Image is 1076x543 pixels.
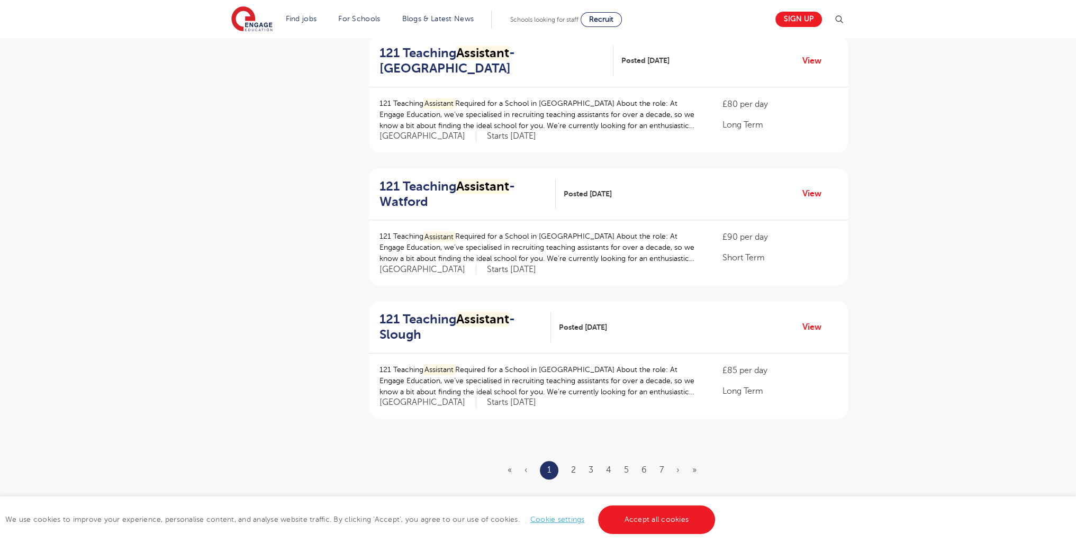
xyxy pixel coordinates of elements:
[641,465,647,475] a: 6
[722,251,837,264] p: Short Term
[286,15,317,23] a: Find jobs
[692,465,697,475] a: Last
[581,12,622,27] a: Recruit
[510,16,578,23] span: Schools looking for staff
[722,364,837,377] p: £85 per day
[379,397,476,408] span: [GEOGRAPHIC_DATA]
[564,188,612,200] span: Posted [DATE]
[621,55,670,66] span: Posted [DATE]
[676,465,680,475] a: Next
[379,231,702,264] p: 121 Teaching Required for a School in [GEOGRAPHIC_DATA] About the role: At Engage Education, we’v...
[802,320,829,334] a: View
[722,119,837,131] p: Long Term
[722,231,837,243] p: £90 per day
[598,505,716,534] a: Accept all cookies
[589,15,613,23] span: Recruit
[379,312,551,342] a: 121 TeachingAssistant- Slough
[379,364,702,397] p: 121 Teaching Required for a School in [GEOGRAPHIC_DATA] About the role: At Engage Education, we’v...
[423,231,456,242] mark: Assistant
[338,15,380,23] a: For Schools
[379,312,542,342] h2: 121 Teaching - Slough
[456,312,509,327] mark: Assistant
[775,12,822,27] a: Sign up
[487,264,536,275] p: Starts [DATE]
[379,46,613,76] a: 121 TeachingAssistant- [GEOGRAPHIC_DATA]
[559,322,607,333] span: Posted [DATE]
[423,364,456,375] mark: Assistant
[659,465,664,475] a: 7
[379,179,547,210] h2: 121 Teaching - Watford
[456,46,509,60] mark: Assistant
[231,6,273,33] img: Engage Education
[487,397,536,408] p: Starts [DATE]
[5,515,718,523] span: We use cookies to improve your experience, personalise content, and analyse website traffic. By c...
[456,179,509,194] mark: Assistant
[589,465,593,475] a: 3
[571,465,576,475] a: 2
[722,385,837,397] p: Long Term
[606,465,611,475] a: 4
[530,515,585,523] a: Cookie settings
[802,187,829,201] a: View
[508,465,512,475] span: «
[525,465,527,475] span: ‹
[379,46,605,76] h2: 121 Teaching - [GEOGRAPHIC_DATA]
[423,98,456,109] mark: Assistant
[379,131,476,142] span: [GEOGRAPHIC_DATA]
[402,15,474,23] a: Blogs & Latest News
[487,131,536,142] p: Starts [DATE]
[379,98,702,131] p: 121 Teaching Required for a School in [GEOGRAPHIC_DATA] About the role: At Engage Education, we’v...
[379,264,476,275] span: [GEOGRAPHIC_DATA]
[379,179,556,210] a: 121 TeachingAssistant- Watford
[547,463,551,477] a: 1
[802,54,829,68] a: View
[624,465,629,475] a: 5
[722,98,837,111] p: £80 per day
